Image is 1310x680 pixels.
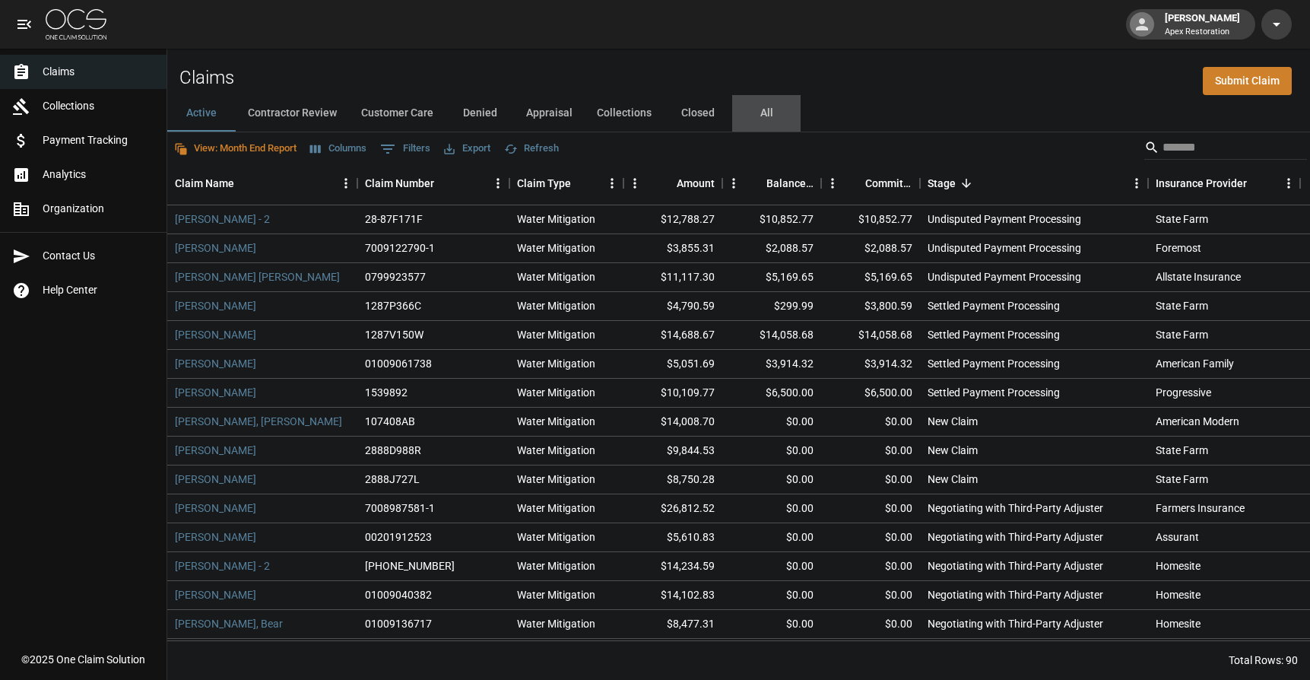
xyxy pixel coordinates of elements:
div: Claim Number [357,162,509,205]
div: $14,058.68 [722,321,821,350]
div: Water Mitigation [517,616,595,631]
div: $26,812.52 [623,494,722,523]
div: $5,051.69 [623,350,722,379]
div: $9,844.53 [623,437,722,466]
a: [PERSON_NAME] [PERSON_NAME] [175,269,340,284]
button: Contractor Review [236,95,349,132]
button: All [732,95,801,132]
div: Undisputed Payment Processing [928,269,1081,284]
div: Claim Name [175,162,234,205]
button: Sort [655,173,677,194]
a: [PERSON_NAME], Bear [175,616,283,631]
div: Water Mitigation [517,472,595,487]
div: $10,852.77 [821,205,920,234]
button: Show filters [376,137,434,161]
div: 2888J727L [365,472,420,487]
button: open drawer [9,9,40,40]
div: 01009061738 [365,356,432,371]
div: $0.00 [722,581,821,610]
div: State Farm [1156,211,1208,227]
div: Undisputed Payment Processing [928,211,1081,227]
div: $0.00 [821,494,920,523]
a: [PERSON_NAME] [175,356,256,371]
button: Menu [1277,172,1300,195]
div: $0.00 [722,610,821,639]
button: Customer Care [349,95,446,132]
button: Menu [1125,172,1148,195]
div: $299.99 [722,292,821,321]
div: Water Mitigation [517,298,595,313]
div: Amount [677,162,715,205]
button: Denied [446,95,514,132]
button: Active [167,95,236,132]
a: [PERSON_NAME] [175,385,256,400]
div: Homesite [1156,587,1201,602]
div: 7008987581-1 [365,500,435,516]
div: 1287V150W [365,327,423,342]
div: New Claim [928,414,978,429]
div: $5,169.65 [722,263,821,292]
div: New Claim [928,443,978,458]
a: [PERSON_NAME] - 2 [175,211,270,227]
div: $0.00 [722,494,821,523]
div: $0.00 [821,552,920,581]
div: $0.00 [821,639,920,668]
div: $0.00 [821,437,920,466]
button: Appraisal [514,95,585,132]
div: Stage [928,162,956,205]
div: $3,800.59 [821,292,920,321]
div: $10,109.77 [623,379,722,408]
div: Water Mitigation [517,356,595,371]
div: $0.00 [722,466,821,494]
div: $12,788.27 [623,205,722,234]
span: Contact Us [43,248,154,264]
div: State Farm [1156,298,1208,313]
div: Water Mitigation [517,240,595,256]
div: Foremost [1156,240,1201,256]
a: [PERSON_NAME] - 2 [175,558,270,574]
div: Amount [623,162,722,205]
img: ocs-logo-white-transparent.png [46,9,106,40]
div: Settled Payment Processing [928,327,1060,342]
div: $6,500.00 [821,379,920,408]
button: Menu [601,172,623,195]
div: $5,610.83 [623,523,722,552]
div: Settled Payment Processing [928,385,1060,400]
div: $8,477.31 [623,610,722,639]
div: $14,234.59 [623,552,722,581]
button: View: Month End Report [170,137,300,160]
div: 01009136717 [365,616,432,631]
span: Organization [43,201,154,217]
button: Sort [956,173,977,194]
div: [PERSON_NAME] [1159,11,1246,38]
div: Water Mitigation [517,587,595,602]
div: Search [1144,135,1307,163]
div: $0.00 [821,466,920,494]
div: $14,008.70 [623,408,722,437]
div: Committed Amount [865,162,912,205]
a: Submit Claim [1203,67,1292,95]
span: Collections [43,98,154,114]
button: Menu [623,172,646,195]
div: 1539892 [365,385,408,400]
button: Sort [1247,173,1268,194]
div: $11,117.30 [623,263,722,292]
button: Closed [664,95,732,132]
div: Negotiating with Third-Party Adjuster [928,616,1103,631]
div: Homesite [1156,558,1201,574]
button: Sort [434,173,455,194]
button: Menu [722,172,745,195]
div: 107408AB [365,414,415,429]
a: [PERSON_NAME], [PERSON_NAME] [175,414,342,429]
button: Sort [745,173,766,194]
span: Help Center [43,282,154,298]
div: $0.00 [821,523,920,552]
span: Payment Tracking [43,132,154,148]
div: 01009040382 [365,587,432,602]
div: 0799923577 [365,269,426,284]
div: $0.00 [821,610,920,639]
button: Menu [335,172,357,195]
div: $134,336.21 [623,639,722,668]
div: New Claim [928,472,978,487]
div: $0.00 [722,408,821,437]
